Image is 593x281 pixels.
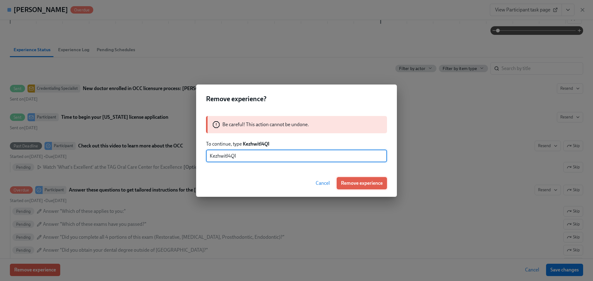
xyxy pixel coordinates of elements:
[311,177,334,189] button: Cancel
[206,141,387,147] p: To continue, type
[337,177,387,189] button: Remove experience
[222,121,309,128] p: Be careful! This action cannot be undone.
[206,94,387,104] h2: Remove experience?
[341,180,383,186] span: Remove experience
[243,141,269,147] strong: Kezhwitl4Ql
[316,180,330,186] span: Cancel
